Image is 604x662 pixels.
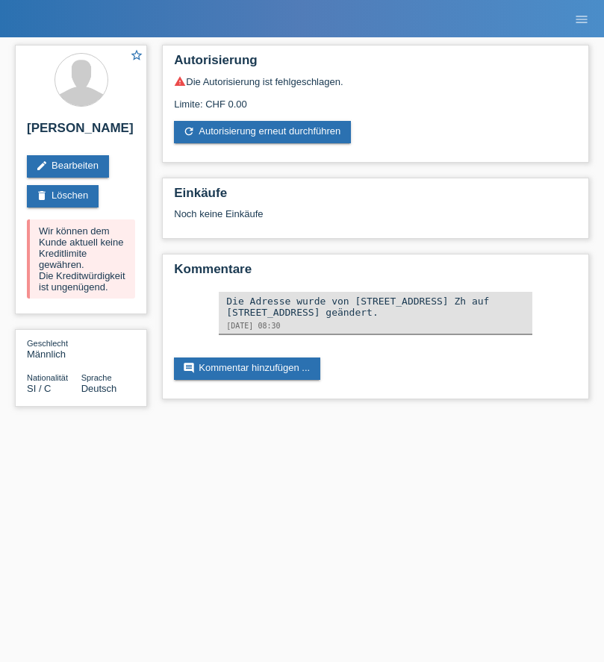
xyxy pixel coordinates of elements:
div: Die Adresse wurde von [STREET_ADDRESS] Zh auf [STREET_ADDRESS] geändert. [226,296,525,318]
h2: Autorisierung [174,53,577,75]
span: Nationalität [27,373,68,382]
i: refresh [183,125,195,137]
i: warning [174,75,186,87]
div: Limite: CHF 0.00 [174,87,577,110]
div: [DATE] 08:30 [226,322,525,330]
div: Wir können dem Kunde aktuell keine Kreditlimite gewähren. Die Kreditwürdigkeit ist ungenügend. [27,219,135,299]
i: edit [36,160,48,172]
a: menu [567,14,597,23]
div: Noch keine Einkäufe [174,208,577,231]
i: menu [574,12,589,27]
i: star_border [130,49,143,62]
i: comment [183,362,195,374]
h2: Einkäufe [174,186,577,208]
span: Slowenien / C / 30.05.2021 [27,383,52,394]
a: commentKommentar hinzufügen ... [174,357,320,380]
div: Die Autorisierung ist fehlgeschlagen. [174,75,577,87]
h2: [PERSON_NAME] [27,121,135,143]
a: star_border [130,49,143,64]
i: delete [36,190,48,202]
h2: Kommentare [174,262,577,284]
span: Geschlecht [27,339,68,348]
span: Sprache [81,373,112,382]
a: deleteLöschen [27,185,99,207]
div: Männlich [27,337,81,360]
a: editBearbeiten [27,155,109,178]
span: Deutsch [81,383,117,394]
a: refreshAutorisierung erneut durchführen [174,121,351,143]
